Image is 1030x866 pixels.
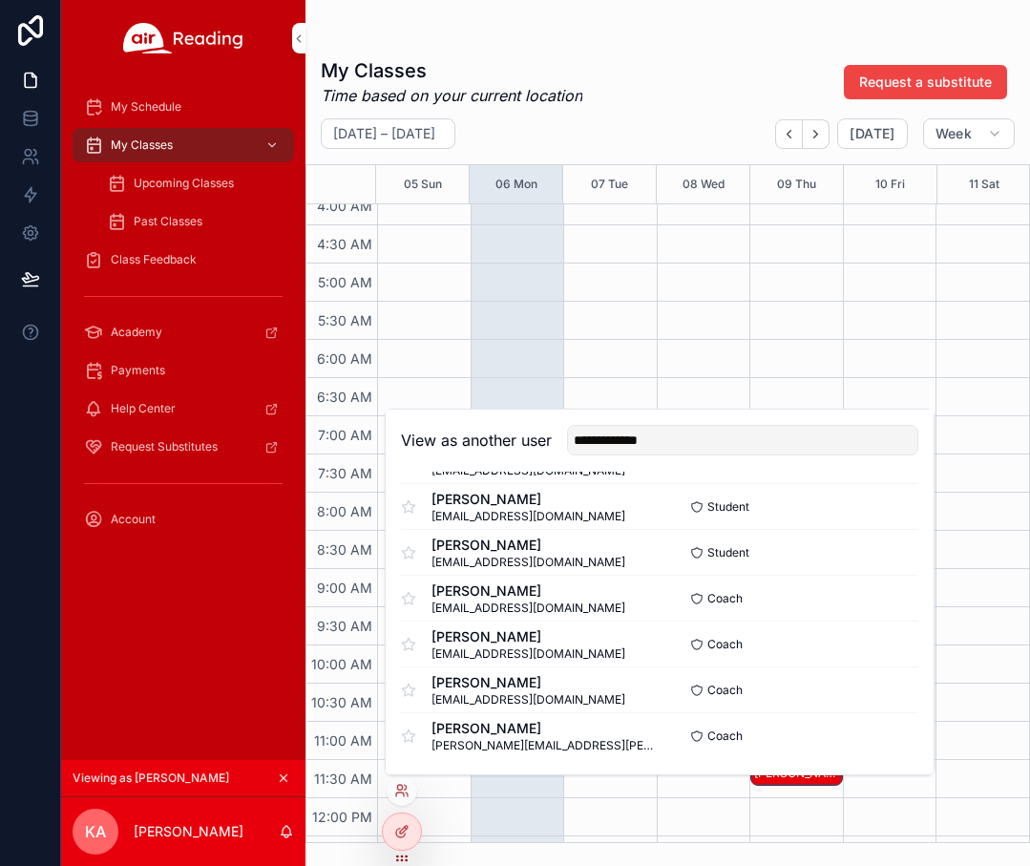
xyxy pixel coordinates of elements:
span: 7:30 AM [313,465,377,481]
span: Coach [707,591,743,606]
span: Request Substitutes [111,439,218,454]
span: 8:30 AM [312,541,377,558]
span: 12:00 PM [307,809,377,825]
button: 06 Mon [495,165,537,203]
button: 11 Sat [969,165,999,203]
span: [PERSON_NAME][EMAIL_ADDRESS][PERSON_NAME][DOMAIN_NAME] [431,738,660,753]
span: Payments [111,363,165,378]
button: 07 Tue [591,165,628,203]
a: Help Center [73,391,294,426]
span: 7:00 AM [313,427,377,443]
span: [PERSON_NAME] [431,719,660,738]
a: Payments [73,353,294,388]
span: Help Center [111,401,176,416]
h2: View as another user [401,429,552,452]
span: 4:00 AM [312,198,377,214]
span: Upcoming Classes [134,176,234,191]
span: 4:30 AM [312,236,377,252]
span: 11:30 AM [309,771,377,787]
span: Academy [111,325,162,340]
span: Coach [707,637,743,652]
button: Next [803,119,830,149]
span: [PERSON_NAME] [431,490,625,509]
span: [DATE] [850,125,894,142]
a: Account [73,502,294,537]
span: Past Classes [134,214,202,229]
span: Class Feedback [111,252,197,267]
a: Academy [73,315,294,349]
span: Account [111,512,156,527]
h2: [DATE] – [DATE] [333,124,435,143]
span: 8:00 AM [312,503,377,519]
button: Week [923,118,1015,149]
span: [PERSON_NAME] [431,581,625,601]
a: Past Classes [95,204,294,239]
span: 9:30 AM [312,618,377,634]
span: [EMAIL_ADDRESS][DOMAIN_NAME] [431,601,625,616]
span: My Classes [111,137,173,153]
a: Class Feedback [73,243,294,277]
span: My Schedule [111,99,181,115]
a: Upcoming Classes [95,166,294,201]
a: My Classes [73,128,294,162]
h1: My Classes [321,57,582,84]
button: 09 Thu [777,165,816,203]
span: [EMAIL_ADDRESS][DOMAIN_NAME] [431,555,625,570]
span: 10:00 AM [306,656,377,672]
span: Coach [707,729,743,744]
span: Student [707,499,749,515]
em: Time based on your current location [321,84,582,107]
button: 05 Sun [404,165,442,203]
span: 10:30 AM [306,694,377,710]
span: Student [707,545,749,560]
div: scrollable content [61,76,305,561]
span: [PERSON_NAME] [431,627,625,646]
button: [DATE] [837,118,907,149]
button: Request a substitute [844,65,1007,99]
button: Back [775,119,803,149]
span: 11:00 AM [309,732,377,749]
span: 5:00 AM [313,274,377,290]
span: [EMAIL_ADDRESS][DOMAIN_NAME] [431,509,625,524]
span: 6:00 AM [312,350,377,367]
span: [EMAIL_ADDRESS][DOMAIN_NAME] [431,646,625,662]
span: [PERSON_NAME] [431,536,625,555]
span: [PERSON_NAME] [431,673,625,692]
a: My Schedule [73,90,294,124]
img: App logo [123,23,243,53]
button: 08 Wed [683,165,725,203]
span: Viewing as [PERSON_NAME] [73,771,229,786]
span: [EMAIL_ADDRESS][DOMAIN_NAME] [431,692,625,708]
span: KA [85,820,106,843]
span: 9:00 AM [312,580,377,596]
span: Request a substitute [859,73,992,92]
span: Coach [707,683,743,698]
a: Request Substitutes [73,430,294,464]
p: [PERSON_NAME] [134,822,243,841]
span: 6:30 AM [312,389,377,405]
span: Week [935,125,972,142]
button: 10 Fri [875,165,905,203]
span: 5:30 AM [313,312,377,328]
